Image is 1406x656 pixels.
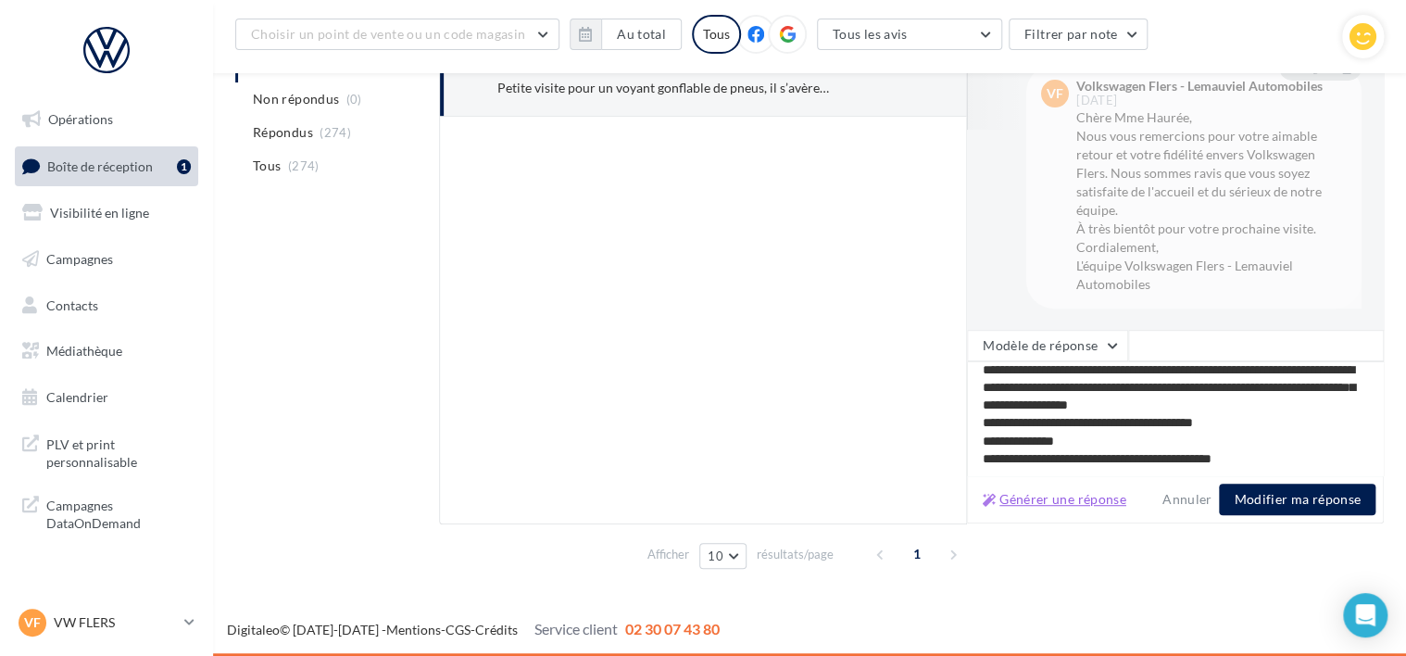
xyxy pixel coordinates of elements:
a: Digitaleo [227,622,280,637]
span: VF [24,613,41,632]
button: Au total [570,19,682,50]
div: Tous [692,15,741,54]
span: Visibilité en ligne [50,205,149,221]
div: 1 [177,159,191,174]
a: Opérations [11,100,202,139]
span: Service client [534,620,618,637]
p: VW FLERS [54,613,177,632]
span: Tous [253,157,281,175]
a: Boîte de réception1 [11,146,202,186]
span: VF [1047,84,1063,103]
span: (0) [346,92,362,107]
button: Générer une réponse [975,488,1134,511]
span: 02 30 07 43 80 [625,620,720,637]
span: (274) [320,125,351,140]
a: Visibilité en ligne [11,194,202,233]
span: Contacts [46,296,98,312]
a: CGS [446,622,471,637]
button: Annuler [1155,488,1219,511]
span: Calendrier [46,389,108,405]
div: Open Intercom Messenger [1343,593,1387,637]
button: Modèle de réponse [967,330,1128,361]
a: Crédits [475,622,518,637]
span: Boîte de réception [47,158,153,173]
span: [DATE] [1076,95,1117,107]
a: Campagnes DataOnDemand [11,486,202,540]
a: Contacts [11,286,202,325]
span: résultats/page [757,546,834,563]
button: Modifier ma réponse [1219,484,1375,515]
span: Campagnes [46,251,113,267]
span: Campagnes DataOnDemand [46,493,191,533]
span: Tous les avis [833,26,908,42]
a: Mentions [386,622,441,637]
a: Calendrier [11,378,202,417]
span: © [DATE]-[DATE] - - - [227,622,720,637]
a: Campagnes [11,240,202,279]
a: Médiathèque [11,332,202,371]
span: (274) [288,158,320,173]
a: PLV et print personnalisable [11,424,202,479]
span: Afficher [647,546,689,563]
button: Choisir un point de vente ou un code magasin [235,19,559,50]
span: Non répondus [253,90,339,108]
span: Opérations [48,111,113,127]
div: Petite visite pour un voyant gonflable de pneus, il s’avère que c’était une crevaison lente. Touj... [497,79,830,97]
span: Répondus [253,123,313,142]
div: Volkswagen Flers - Lemauviel Automobiles [1076,80,1323,93]
span: PLV et print personnalisable [46,432,191,472]
div: Chère Mme Haurée, Nous vous remercions pour votre aimable retour et votre fidélité envers Volkswa... [1076,108,1347,294]
span: 10 [708,549,723,563]
button: 10 [699,543,747,569]
button: Filtrer par note [1009,19,1149,50]
button: Au total [601,19,682,50]
span: 1 [902,539,932,569]
span: Médiathèque [46,343,122,359]
button: Tous les avis [817,19,1002,50]
a: VF VW FLERS [15,605,198,640]
span: Choisir un point de vente ou un code magasin [251,26,525,42]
